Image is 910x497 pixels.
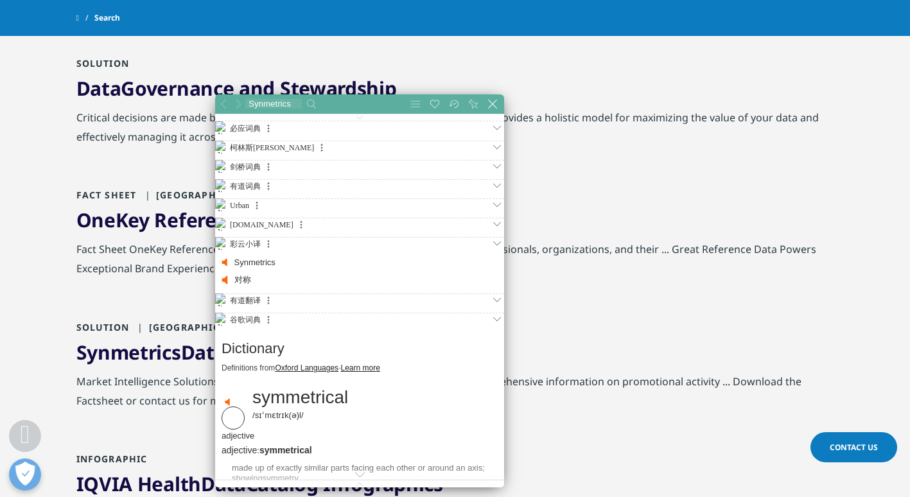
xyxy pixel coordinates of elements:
[201,471,246,497] span: Data
[76,372,834,417] div: Market Intelligence Solutions Synmetrics Data IQVIA's Synmetrics Data provides comprehensive info...
[76,453,148,465] span: Infographic
[830,442,878,453] span: Contact Us
[132,321,254,333] span: [GEOGRAPHIC_DATA]
[76,75,121,101] span: Data
[140,189,262,201] span: [GEOGRAPHIC_DATA]
[181,339,226,365] span: Data
[76,321,130,333] span: Solution
[810,432,897,462] a: Contact Us
[76,108,834,153] div: Critical decisions are made based on your data. ... Data Governance and Stewardship provides a ho...
[76,189,137,201] span: Fact Sheet
[76,471,443,497] a: IQVIA HealthDataCatalog Infographics
[76,75,397,101] a: DataGovernance and Stewardship
[9,458,41,491] button: 打开偏好
[94,6,120,30] span: Search
[76,207,295,233] a: OneKey ReferenceData
[76,339,226,365] a: SynmetricsData
[76,240,834,284] div: Fact Sheet OneKey Reference Data Comprehensive reference data on healthcare professionals, organi...
[21,46,213,71] h1: Search
[76,57,130,69] span: Solution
